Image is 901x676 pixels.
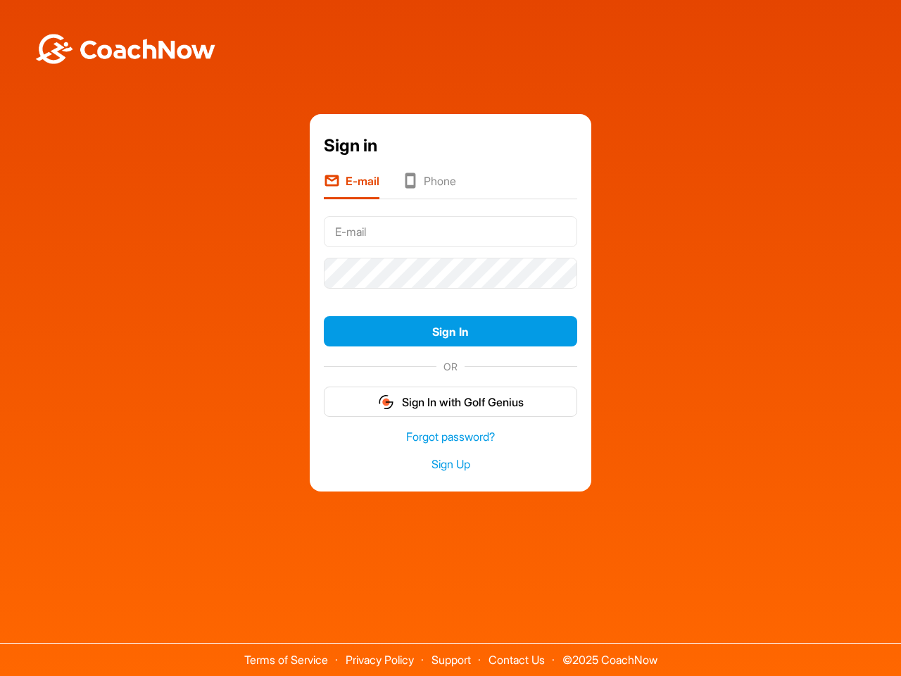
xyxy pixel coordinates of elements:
[377,394,395,411] img: gg_logo
[489,653,545,667] a: Contact Us
[34,34,217,64] img: BwLJSsUCoWCh5upNqxVrqldRgqLPVwmV24tXu5FoVAoFEpwwqQ3VIfuoInZCoVCoTD4vwADAC3ZFMkVEQFDAAAAAElFTkSuQmCC
[324,173,379,199] li: E-mail
[324,429,577,445] a: Forgot password?
[324,316,577,346] button: Sign In
[402,173,456,199] li: Phone
[324,387,577,417] button: Sign In with Golf Genius
[324,216,577,247] input: E-mail
[555,644,664,665] span: © 2025 CoachNow
[244,653,328,667] a: Terms of Service
[346,653,414,667] a: Privacy Policy
[436,359,465,374] span: OR
[324,133,577,158] div: Sign in
[324,456,577,472] a: Sign Up
[431,653,471,667] a: Support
